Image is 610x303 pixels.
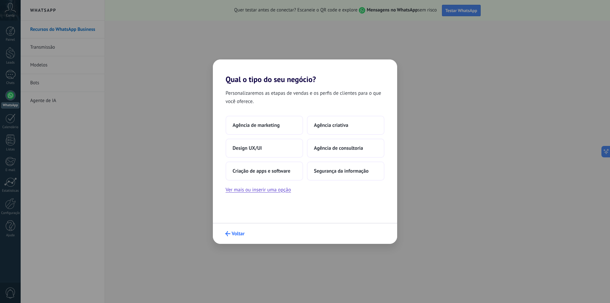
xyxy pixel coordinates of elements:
button: Agência criativa [307,116,384,135]
button: Agência de marketing [226,116,303,135]
button: Segurança da informação [307,162,384,181]
span: Voltar [232,231,245,236]
button: Criação de apps e software [226,162,303,181]
h2: Qual o tipo do seu negócio? [213,59,397,84]
button: Voltar [222,228,247,239]
span: Personalizaremos as etapas de vendas e os perfis de clientes para o que você oferece. [226,89,384,106]
button: Agência de consultoria [307,139,384,158]
span: Agência criativa [314,122,348,128]
span: Criação de apps e software [233,168,290,174]
span: Agência de marketing [233,122,280,128]
span: Agência de consultoria [314,145,363,151]
button: Design UX/UI [226,139,303,158]
button: Ver mais ou inserir uma opção [226,186,291,194]
span: Segurança da informação [314,168,369,174]
span: Design UX/UI [233,145,262,151]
